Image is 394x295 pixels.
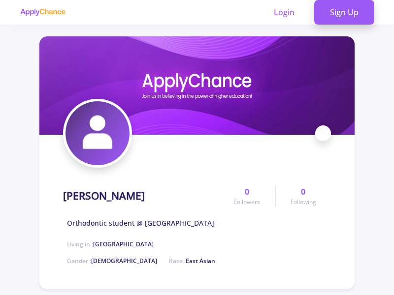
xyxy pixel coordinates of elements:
span: Living in : [67,240,154,248]
span: Following [291,198,316,206]
span: [DEMOGRAPHIC_DATA] [91,257,157,265]
span: East Asian [186,257,215,265]
span: Race : [169,257,215,265]
span: Followers [234,198,260,206]
span: Orthodontic student @ [GEOGRAPHIC_DATA] [67,218,214,228]
a: 0Followers [219,186,275,206]
a: 0Following [275,186,331,206]
span: [GEOGRAPHIC_DATA] [93,240,154,248]
img: Milad Saeedicover image [39,36,355,135]
img: Milad Saeediavatar [66,101,130,165]
img: applychance logo text only [20,8,66,16]
h1: [PERSON_NAME] [63,190,145,202]
span: Gender : [67,257,157,265]
span: 0 [245,186,249,198]
span: 0 [301,186,305,198]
